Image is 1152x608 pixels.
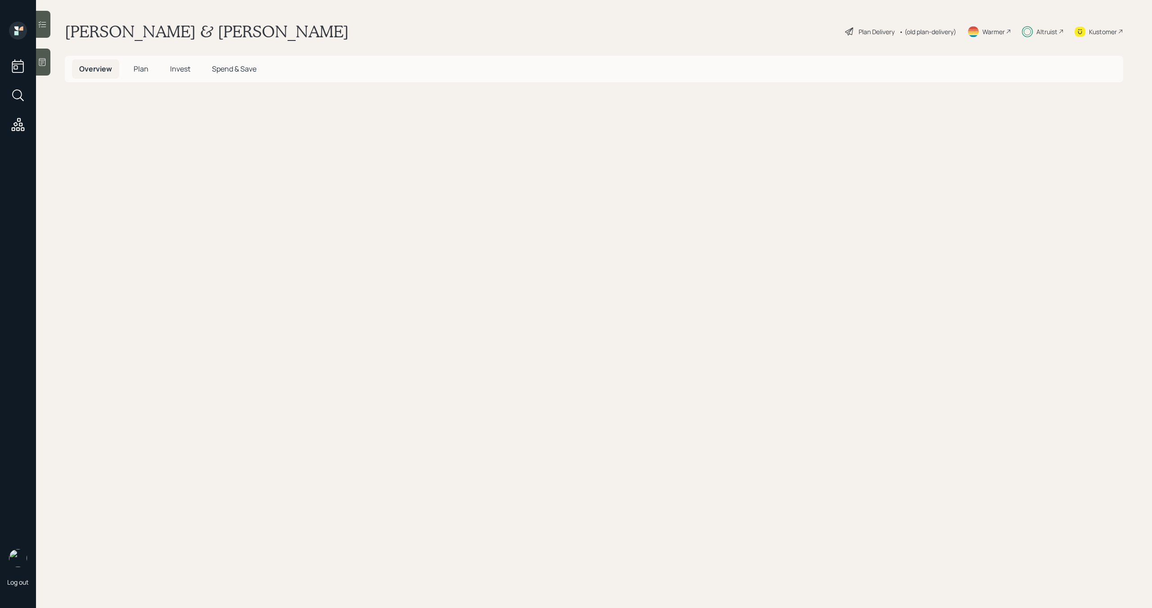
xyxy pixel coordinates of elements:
div: Plan Delivery [859,27,895,36]
div: Warmer [982,27,1005,36]
div: • (old plan-delivery) [899,27,956,36]
div: Kustomer [1089,27,1117,36]
span: Plan [134,64,148,74]
div: Altruist [1036,27,1057,36]
span: Invest [170,64,190,74]
h1: [PERSON_NAME] & [PERSON_NAME] [65,22,349,41]
div: Log out [7,578,29,586]
img: michael-russo-headshot.png [9,549,27,567]
span: Spend & Save [212,64,256,74]
span: Overview [79,64,112,74]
